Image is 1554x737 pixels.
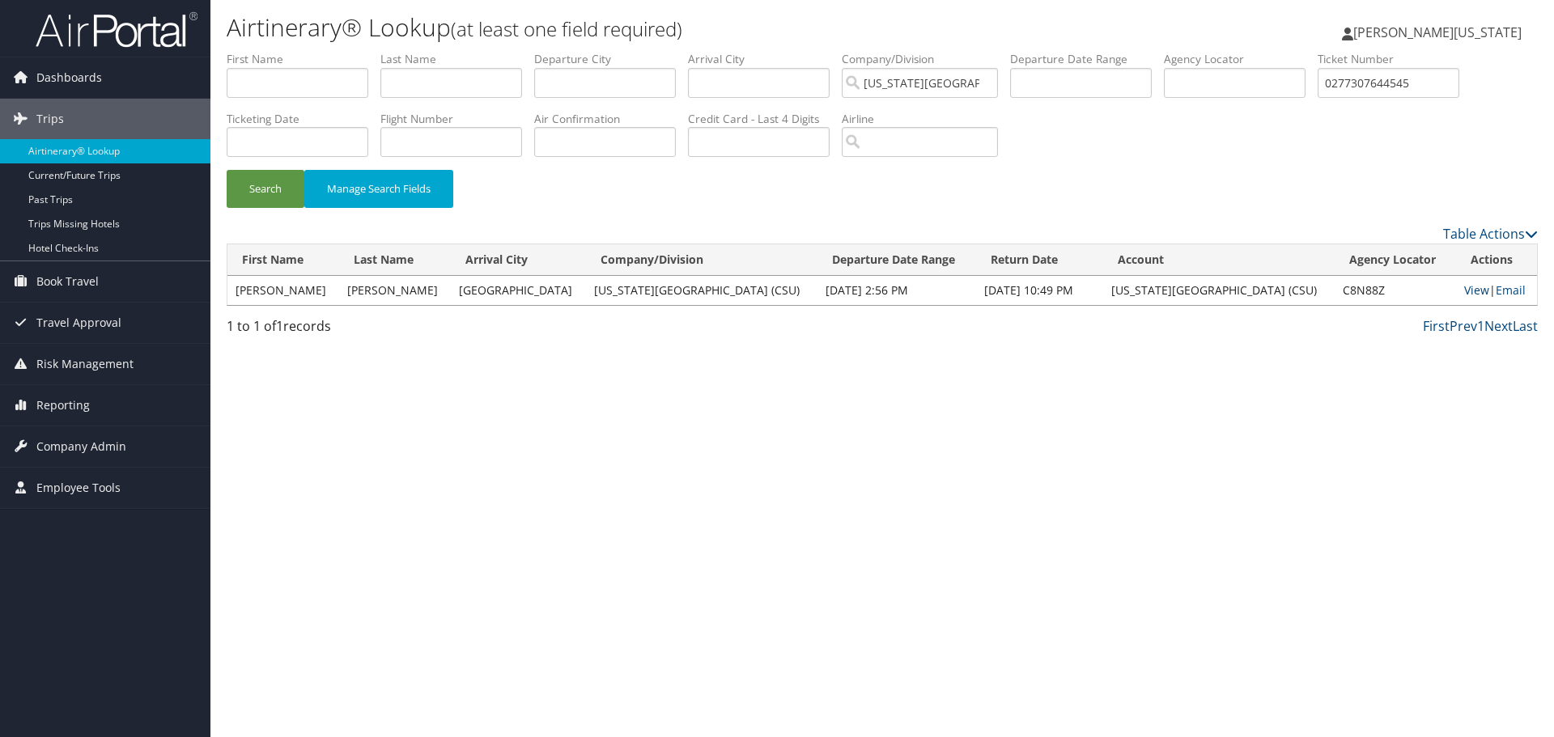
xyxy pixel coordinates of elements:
label: Credit Card - Last 4 Digits [688,111,842,127]
td: [PERSON_NAME] [339,276,451,305]
td: [US_STATE][GEOGRAPHIC_DATA] (CSU) [1103,276,1335,305]
th: Account: activate to sort column ascending [1103,244,1335,276]
a: 1 [1477,317,1484,335]
a: First [1423,317,1450,335]
label: Arrival City [688,51,842,67]
label: First Name [227,51,380,67]
td: | [1456,276,1537,305]
span: Reporting [36,385,90,426]
th: Actions [1456,244,1537,276]
td: [DATE] 2:56 PM [817,276,976,305]
span: 1 [276,317,283,335]
th: Return Date: activate to sort column ascending [976,244,1103,276]
td: [DATE] 10:49 PM [976,276,1103,305]
a: Email [1496,282,1526,298]
label: Air Confirmation [534,111,688,127]
label: Departure Date Range [1010,51,1164,67]
td: C8N88Z [1335,276,1455,305]
label: Company/Division [842,51,1010,67]
a: Prev [1450,317,1477,335]
span: Book Travel [36,261,99,302]
button: Search [227,170,304,208]
a: [PERSON_NAME][US_STATE] [1342,8,1538,57]
img: airportal-logo.png [36,11,197,49]
span: Travel Approval [36,303,121,343]
a: Last [1513,317,1538,335]
h1: Airtinerary® Lookup [227,11,1101,44]
span: [PERSON_NAME][US_STATE] [1353,23,1522,41]
label: Flight Number [380,111,534,127]
span: Risk Management [36,344,134,384]
a: View [1464,282,1489,298]
span: Employee Tools [36,468,121,508]
th: Company/Division [586,244,817,276]
a: Table Actions [1443,225,1538,243]
button: Manage Search Fields [304,170,453,208]
label: Departure City [534,51,688,67]
label: Last Name [380,51,534,67]
span: Trips [36,99,64,139]
label: Ticketing Date [227,111,380,127]
th: Agency Locator: activate to sort column ascending [1335,244,1455,276]
td: [US_STATE][GEOGRAPHIC_DATA] (CSU) [586,276,817,305]
div: 1 to 1 of records [227,316,537,344]
label: Airline [842,111,1010,127]
a: Next [1484,317,1513,335]
label: Agency Locator [1164,51,1318,67]
span: Company Admin [36,426,126,467]
span: Dashboards [36,57,102,98]
small: (at least one field required) [451,15,682,42]
th: Departure Date Range: activate to sort column ascending [817,244,976,276]
label: Ticket Number [1318,51,1471,67]
th: Arrival City: activate to sort column ascending [451,244,586,276]
th: First Name: activate to sort column ascending [227,244,339,276]
th: Last Name: activate to sort column ascending [339,244,451,276]
td: [GEOGRAPHIC_DATA] [451,276,586,305]
td: [PERSON_NAME] [227,276,339,305]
